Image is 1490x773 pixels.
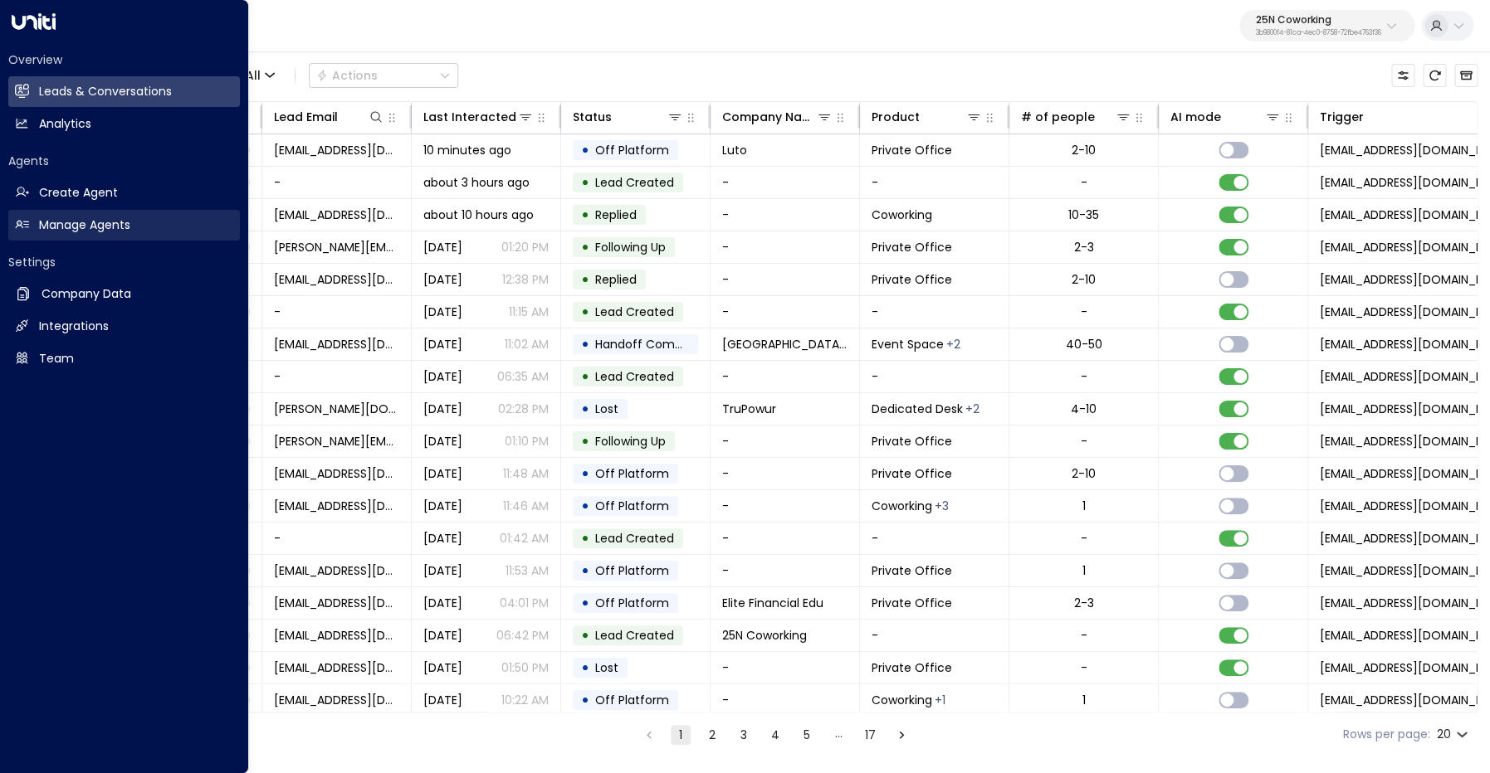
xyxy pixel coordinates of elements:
[423,465,462,482] span: Oct 09, 2025
[581,524,589,552] div: •
[1320,107,1364,127] div: Trigger
[8,109,240,139] a: Analytics
[711,264,860,295] td: -
[1081,627,1087,644] div: -
[1071,401,1097,417] div: 4-10
[423,627,462,644] span: Sep 30, 2025
[711,555,860,586] td: -
[711,523,860,554] td: -
[1068,207,1099,223] div: 10-35
[274,336,399,352] span: rschmit@niu.edu
[8,254,240,270] h2: Settings
[1081,368,1087,385] div: -
[872,595,952,611] span: Private Office
[1072,465,1096,482] div: 2-10
[39,83,172,100] h2: Leads & Conversations
[423,336,462,352] span: Oct 13, 2025
[595,142,669,158] span: Off Platform
[722,107,833,127] div: Company Name
[872,207,932,223] span: Coworking
[274,595,399,611] span: ed@elitefinancialedu.com
[581,686,589,714] div: •
[711,231,860,263] td: -
[1256,30,1381,36] p: 3b9800f4-81ca-4ec0-8758-72fbe4763f36
[496,627,549,644] p: 06:42 PM
[872,142,952,158] span: Private Office
[1423,64,1446,87] span: Refresh
[39,115,91,133] h2: Analytics
[423,107,516,127] div: Last Interacted
[595,627,674,644] span: Lead Created
[860,523,1009,554] td: -
[595,595,669,611] span: Off Platform
[42,285,131,303] h2: Company Data
[505,433,549,450] p: 01:10 PM
[581,201,589,229] div: •
[498,401,549,417] p: 02:28 PM
[581,589,589,617] div: •
[1170,107,1281,127] div: AI mode
[595,401,618,417] span: Lost
[1021,107,1095,127] div: # of people
[274,401,399,417] span: allison.fox@trupowur.net
[872,562,952,579] span: Private Office
[595,207,637,223] span: Replied
[573,107,612,127] div: Status
[503,498,549,514] p: 11:46 AM
[39,184,118,202] h2: Create Agent
[1021,107,1131,127] div: # of people
[872,271,952,288] span: Private Office
[581,621,589,649] div: •
[872,659,952,676] span: Private Office
[581,265,589,294] div: •
[39,318,109,335] h2: Integrations
[316,68,378,83] div: Actions
[500,530,549,547] p: 01:42 AM
[1082,562,1086,579] div: 1
[595,433,666,450] span: Following Up
[8,51,240,68] h2: Overview
[274,627,399,644] span: sloane@25ncoworking.com
[872,465,952,482] span: Private Office
[1081,304,1087,320] div: -
[1082,498,1086,514] div: 1
[509,304,549,320] p: 11:15 AM
[1072,271,1096,288] div: 2-10
[872,107,982,127] div: Product
[1066,336,1102,352] div: 40-50
[581,298,589,326] div: •
[1454,64,1478,87] button: Archived Leads
[274,433,399,450] span: catherine.bilous@gmail.com
[595,239,666,255] span: Following Up
[501,692,549,708] p: 10:22 AM
[722,595,823,611] span: Elite Financial Edu
[765,725,785,745] button: Go to page 4
[501,239,549,255] p: 01:20 PM
[872,692,932,708] span: Coworking
[595,368,674,385] span: Lead Created
[423,562,462,579] span: Oct 07, 2025
[274,107,384,127] div: Lead Email
[262,296,412,328] td: -
[581,492,589,520] div: •
[423,207,534,223] span: about 10 hours ago
[711,652,860,683] td: -
[1343,726,1430,743] label: Rows per page:
[309,63,458,88] div: Button group with a nested menu
[262,167,412,198] td: -
[828,725,848,745] div: …
[262,523,412,554] td: -
[581,654,589,682] div: •
[722,401,776,417] span: TruPowur
[860,167,1009,198] td: -
[1081,659,1087,676] div: -
[423,498,462,514] span: Oct 09, 2025
[595,498,669,514] span: Off Platform
[1391,64,1414,87] button: Customize
[274,465,399,482] span: larreessap1983@gmail.com
[595,271,637,288] span: Replied
[1081,433,1087,450] div: -
[505,336,549,352] p: 11:02 AM
[965,401,979,417] div: Meeting Room,Private Office
[595,336,712,352] span: Handoff Completed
